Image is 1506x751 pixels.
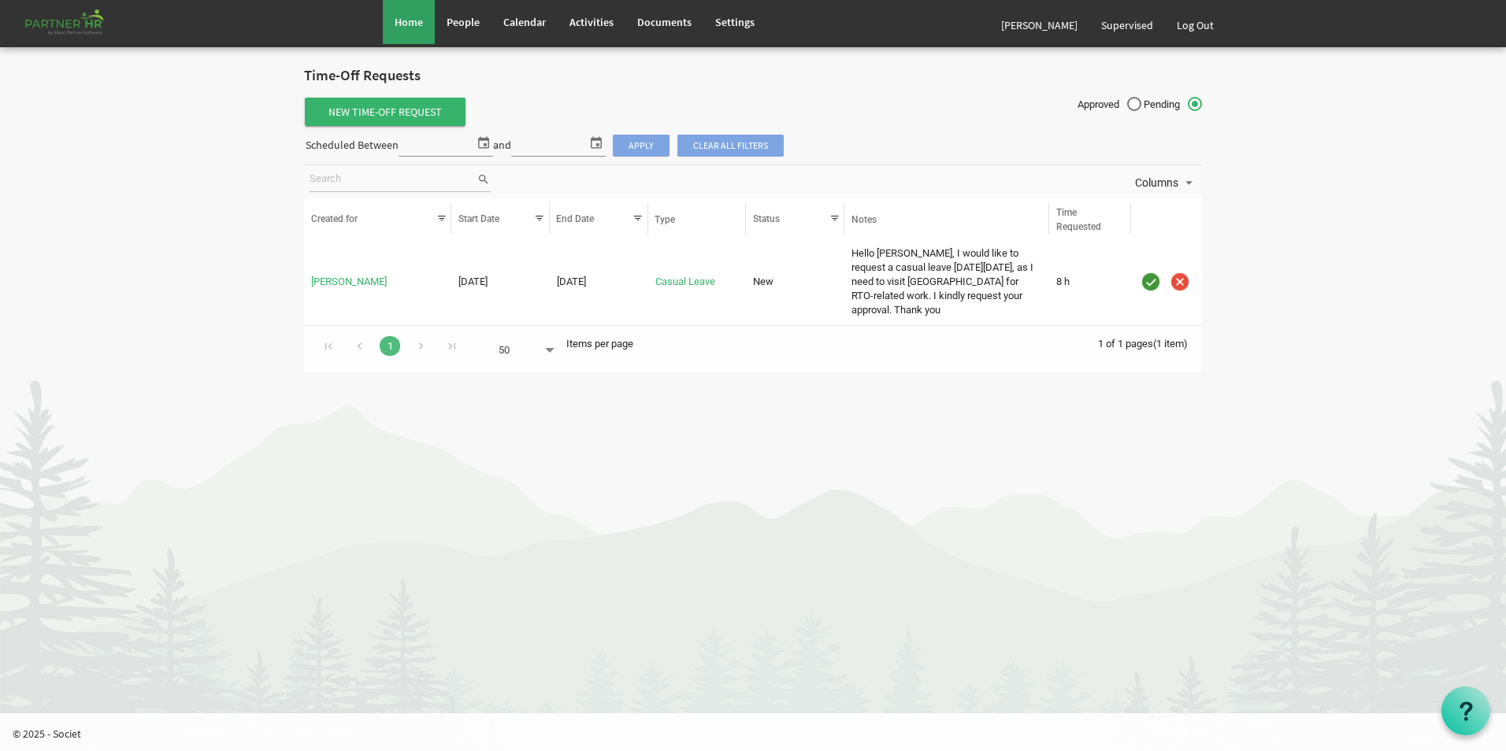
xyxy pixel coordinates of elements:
div: Go to previous page [349,334,370,356]
span: select [474,132,493,153]
span: New Time-Off Request [305,98,466,126]
span: Documents [637,15,692,29]
a: Log Out [1165,3,1226,47]
span: Notes [851,214,877,225]
div: Columns [1132,165,1200,198]
div: Go to next page [410,334,432,356]
div: 1 of 1 pages (1 item) [1098,326,1202,359]
span: 1 of 1 pages [1098,338,1153,350]
div: Go to first page [318,334,339,356]
td: 9/24/2025 column header Start Date [451,244,550,321]
td: is template cell column header [1131,244,1202,321]
p: © 2025 - Societ [13,726,1506,742]
div: Approve Time-Off Request [1138,269,1163,294]
span: Activities [569,15,614,29]
img: approve.png [1139,270,1163,294]
a: Goto Page 1 [380,336,400,356]
span: (1 item) [1153,338,1188,350]
div: Search [306,165,493,198]
a: Supervised [1089,3,1165,47]
span: Clear all filters [677,135,784,157]
span: Home [395,15,423,29]
span: select [587,132,606,153]
div: Go to last page [441,334,462,356]
span: Apply [613,135,670,157]
div: Scheduled Between and [304,132,785,160]
span: Calendar [503,15,546,29]
td: Jasaswini Samanta is template cell column header Created for [304,244,451,321]
span: Pending [1144,98,1202,112]
span: Approved [1078,98,1141,112]
h2: Time-Off Requests [304,68,1202,84]
span: Created for [311,213,358,224]
span: Items per page [566,338,633,350]
span: Settings [715,15,755,29]
span: Columns [1133,173,1180,193]
span: People [447,15,480,29]
div: Cancel Time-Off Request [1167,269,1193,294]
button: Columns [1132,172,1200,193]
span: Time Requested [1056,207,1101,232]
span: Start Date [458,213,499,224]
td: Casual Leave is template cell column header Type [648,244,747,321]
span: Type [655,214,675,225]
a: [PERSON_NAME] [311,276,387,287]
span: search [477,171,491,188]
span: Status [753,213,780,224]
a: [PERSON_NAME] [989,3,1089,47]
a: Casual Leave [655,276,715,287]
td: New column header Status [746,244,844,321]
td: 8 h is template cell column header Time Requested [1049,244,1131,321]
input: Search [310,168,477,191]
span: End Date [556,213,594,224]
td: Hello Ma'am, I would like to request a casual leave on Wednesday, 24th September, as I need to vi... [844,244,1049,321]
td: 9/24/2025 column header End Date [550,244,648,321]
img: cancel.png [1168,270,1192,294]
span: Supervised [1101,18,1153,32]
